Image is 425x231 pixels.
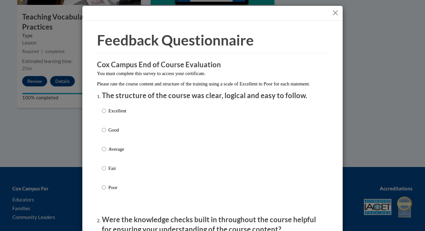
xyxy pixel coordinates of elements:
[102,126,106,134] input: Good
[97,70,328,77] p: You must complete this survey to access your certificate.
[102,91,323,101] p: The structure of the course was clear, logical and easy to follow.
[108,107,126,114] p: Excellent
[97,80,328,87] p: Please rate the course content and structure of the training using a scale of Excellent to Poor f...
[102,184,106,191] input: Poor
[97,60,328,70] h3: Cox Campus End of Course Evaluation
[102,165,106,172] input: Fair
[108,165,126,172] p: Fair
[108,146,126,153] p: Average
[108,184,126,191] p: Poor
[331,9,339,17] button: Close
[97,32,254,48] span: Feedback Questionnaire
[108,126,126,134] p: Good
[102,107,106,114] input: Excellent
[102,146,106,153] input: Average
